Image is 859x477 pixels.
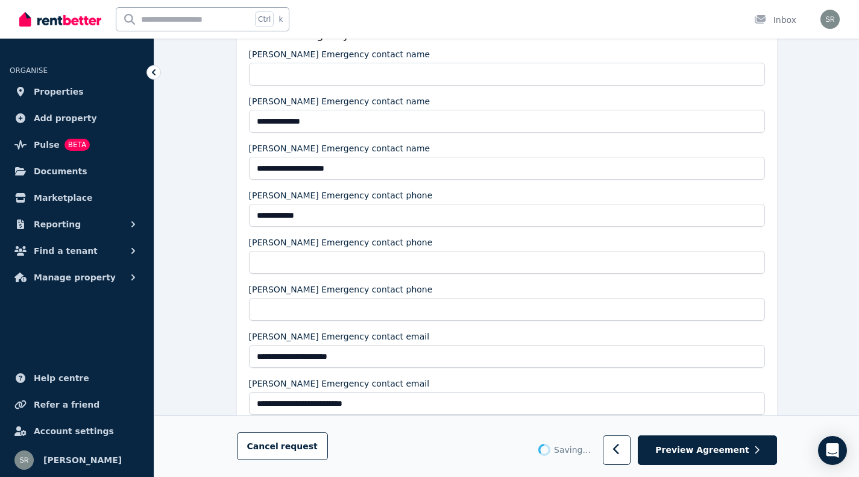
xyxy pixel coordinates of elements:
button: Preview Agreement [638,436,776,466]
a: Help centre [10,366,144,390]
label: [PERSON_NAME] Emergency contact phone [249,189,433,201]
label: [PERSON_NAME] Emergency contact name [249,48,430,60]
span: Find a tenant [34,244,98,258]
span: [PERSON_NAME] [43,453,122,467]
label: [PERSON_NAME] Emergency contact email [249,377,430,390]
span: Saving ... [554,444,591,456]
a: Documents [10,159,144,183]
img: Sasha Ristic [820,10,840,29]
a: Properties [10,80,144,104]
span: Cancel [247,442,318,452]
button: Cancelrequest [237,433,328,461]
span: request [281,441,318,453]
label: [PERSON_NAME] Emergency contact email [249,330,430,343]
span: Account settings [34,424,114,438]
img: RentBetter [19,10,101,28]
span: Marketplace [34,191,92,205]
button: Find a tenant [10,239,144,263]
span: ORGANISE [10,66,48,75]
a: Refer a friend [10,393,144,417]
a: Account settings [10,419,144,443]
label: [PERSON_NAME] Emergency contact name [249,142,430,154]
label: [PERSON_NAME] Emergency contact phone [249,283,433,295]
img: Sasha Ristic [14,450,34,470]
span: k [278,14,283,24]
label: [PERSON_NAME] Emergency contact phone [249,236,433,248]
span: Add property [34,111,97,125]
a: Add property [10,106,144,130]
span: Refer a friend [34,397,99,412]
a: PulseBETA [10,133,144,157]
span: Properties [34,84,84,99]
span: Manage property [34,270,116,285]
button: Manage property [10,265,144,289]
span: Help centre [34,371,89,385]
span: Reporting [34,217,81,232]
span: Preview Agreement [655,444,749,456]
span: Ctrl [255,11,274,27]
button: Reporting [10,212,144,236]
div: Open Intercom Messenger [818,436,847,465]
a: Marketplace [10,186,144,210]
span: Documents [34,164,87,178]
label: [PERSON_NAME] Emergency contact name [249,95,430,107]
span: Pulse [34,137,60,152]
div: Inbox [754,14,796,26]
span: BETA [65,139,90,151]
